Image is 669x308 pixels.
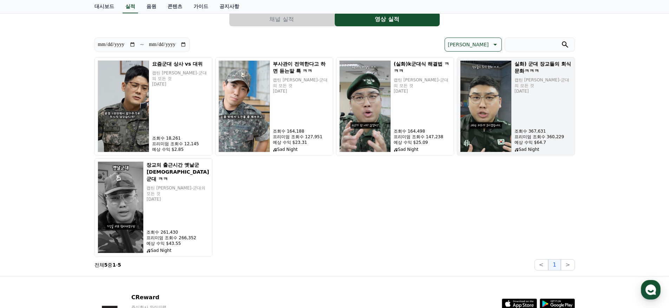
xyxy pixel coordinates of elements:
[98,161,144,253] img: 장교의 출근시간 옛날군대vs요즘군대 ㅋㅋ
[273,140,330,145] p: 예상 수익 $23.31
[394,60,451,74] h5: (실화)k군대식 해결법 ㅋㅋㅋ
[140,40,144,49] p: ~
[514,77,572,88] p: 캡틴 [PERSON_NAME]-군대의 모든 것
[394,128,451,134] p: 조회수 164,498
[336,57,454,155] button: (실화)k군대식 해결법 ㅋㅋㅋ (실화)k군대식 해결법 ㅋㅋㅋ 캡틴 [PERSON_NAME]-군대의 모든 것 [DATE] 조회수 164,498 프리미엄 조회수 147,238 예...
[152,135,209,141] p: 조회수 18,261
[514,147,572,152] p: Sad Night
[448,40,488,49] p: [PERSON_NAME]
[152,60,209,67] h5: 요즘군대 상사 vs 대위
[445,38,501,52] button: [PERSON_NAME]
[94,158,212,256] button: 장교의 출근시간 옛날군대vs요즘군대 ㅋㅋ 장교의 출근시간 옛날군[DEMOGRAPHIC_DATA]군대 ㅋㅋ 캡틴 [PERSON_NAME]-군대의 모든 것 [DATE] 조회수 2...
[335,12,440,26] button: 영상 실적
[394,134,451,140] p: 프리미엄 조회수 147,238
[534,259,548,270] button: <
[112,262,116,268] strong: 1
[394,77,451,88] p: 캡틴 [PERSON_NAME]-군대의 모든 것
[91,222,135,240] a: 설정
[152,147,209,152] p: 예상 수익 $2.85
[152,70,209,81] p: 캡틴 [PERSON_NAME]-군대의 모든 것
[131,293,217,302] p: CReward
[146,248,209,253] p: Sad Night
[514,140,572,145] p: 예상 수익 $64.7
[514,128,572,134] p: 조회수 367,631
[339,60,391,152] img: (실화)k군대식 해결법 ㅋㅋㅋ
[460,60,512,152] img: 실화) 군대 장교들의 회식문화ㅋㅋㅋ
[561,259,575,270] button: >
[94,57,212,155] button: 요즘군대 상사 vs 대위 요즘군대 상사 vs 대위 캡틴 [PERSON_NAME]-군대의 모든 것 [DATE] 조회수 18,261 프리미엄 조회수 12,145 예상 수익 $2.85
[22,233,26,239] span: 홈
[273,134,330,140] p: 프리미엄 조회수 127,951
[394,88,451,94] p: [DATE]
[218,60,270,152] img: 부사관이 전역한다고 하면 듣는말 특 ㅋㅋ
[514,134,572,140] p: 프리미엄 조회수 360,229
[94,261,121,268] p: 전체 중 -
[146,185,209,196] p: 캡틴 [PERSON_NAME]-군대의 모든 것
[146,235,209,241] p: 프리미엄 조회수 266,352
[273,60,330,74] h5: 부사관이 전역한다고 하면 듣는말 특 ㅋㅋ
[152,81,209,87] p: [DATE]
[98,60,149,152] img: 요즘군대 상사 vs 대위
[229,12,334,26] button: 채널 실적
[273,77,330,88] p: 캡틴 [PERSON_NAME]-군대의 모든 것
[394,147,451,152] p: Sad Night
[215,57,333,155] button: 부사관이 전역한다고 하면 듣는말 특 ㅋㅋ 부사관이 전역한다고 하면 듣는말 특 ㅋㅋ 캡틴 [PERSON_NAME]-군대의 모든 것 [DATE] 조회수 164,188 프리미엄 조...
[394,140,451,145] p: 예상 수익 $25.09
[273,88,330,94] p: [DATE]
[64,233,73,239] span: 대화
[146,241,209,246] p: 예상 수익 $43.55
[457,57,575,155] button: 실화) 군대 장교들의 회식문화ㅋㅋㅋ 실화) 군대 장교들의 회식문화ㅋㅋㅋ 캡틴 [PERSON_NAME]-군대의 모든 것 [DATE] 조회수 367,631 프리미엄 조회수 360...
[146,196,209,202] p: [DATE]
[548,259,561,270] button: 1
[2,222,46,240] a: 홈
[104,262,108,268] strong: 5
[146,161,209,182] h5: 장교의 출근시간 옛날군[DEMOGRAPHIC_DATA]군대 ㅋㅋ
[273,147,330,152] p: Sad Night
[152,141,209,147] p: 프리미엄 조회수 12,145
[229,12,335,26] a: 채널 실적
[146,229,209,235] p: 조회수 261,430
[46,222,91,240] a: 대화
[118,262,121,268] strong: 5
[514,88,572,94] p: [DATE]
[273,128,330,134] p: 조회수 164,188
[109,233,117,239] span: 설정
[514,60,572,74] h5: 실화) 군대 장교들의 회식문화ㅋㅋㅋ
